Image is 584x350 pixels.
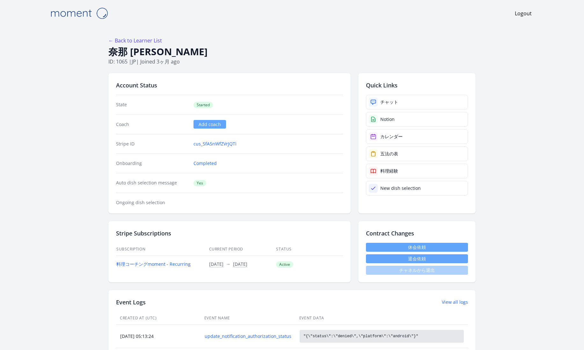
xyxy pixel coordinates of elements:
[116,312,201,325] th: Created At (UTC)
[108,37,162,44] a: ← Back to Learner List
[233,261,247,267] button: [DATE]
[193,180,206,186] span: Yes
[296,312,468,325] th: Event Data
[193,102,213,108] span: Started
[209,261,223,267] button: [DATE]
[116,261,191,267] a: 料理コーチングmoment - Recurring
[193,120,226,129] a: Add coach
[193,141,237,147] a: cus_SfA5nWfZVrJQTi
[116,101,188,108] dt: State
[515,10,532,17] a: Logout
[116,298,146,307] h2: Event Logs
[366,146,468,161] a: 五法の表
[380,116,395,123] div: Notion
[116,333,200,339] div: [DATE] 05:13:24
[366,181,468,196] a: New dish selection
[442,299,468,305] a: View all logs
[201,312,296,325] th: Event Name
[116,180,188,186] dt: Auto dish selection message
[132,58,136,65] span: jp
[380,133,403,140] div: カレンダー
[205,333,291,339] a: update_notification_authorization_status
[300,330,464,343] pre: "{\"status\":\"denied\",\"platform\":\"android\"}"
[380,151,398,157] div: 五法の表
[366,243,468,252] a: 休会依頼
[366,81,468,90] h2: Quick Links
[366,254,468,263] button: 退会依頼
[116,229,343,238] h2: Stripe Subscriptions
[226,261,230,267] span: →
[366,266,468,275] span: チャネルから退出
[108,46,476,58] h1: 奈那 [PERSON_NAME]
[380,99,398,105] div: チャット
[108,58,476,65] p: ID: 1065 | | Joined 3ヶ月 ago
[116,81,343,90] h2: Account Status
[366,164,468,178] a: 料理経験
[116,199,188,206] dt: Ongoing dish selection
[380,185,421,191] div: New dish selection
[276,243,343,256] th: Status
[116,160,188,167] dt: Onboarding
[193,160,217,167] a: Completed
[116,121,188,128] dt: Coach
[366,229,468,238] h2: Contract Changes
[380,168,398,174] div: 料理経験
[366,95,468,109] a: チャット
[366,112,468,127] a: Notion
[116,141,188,147] dt: Stripe ID
[47,5,111,21] img: Moment
[209,243,276,256] th: Current Period
[276,261,293,268] span: Active
[366,129,468,144] a: カレンダー
[116,243,209,256] th: Subscription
